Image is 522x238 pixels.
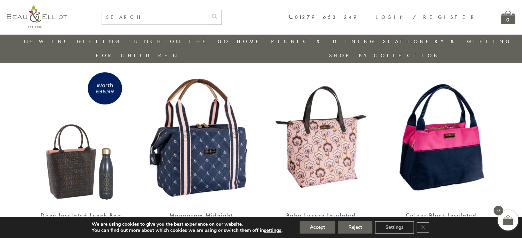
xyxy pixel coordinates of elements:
p: You can find out more about which cookies we are using or switch them off in . [92,227,282,234]
a: Lunch On The Go [128,38,230,45]
button: Reject [338,221,372,234]
img: Boho Luxury Insulated Lunch Bag [268,68,374,205]
input: SEARCH [102,10,208,24]
a: 0 [501,11,515,24]
a: Login / Register [375,14,477,21]
a: For Children [96,52,179,59]
img: Monogram Midnight Convertible Lunch Bag [148,68,254,205]
img: Colour Block Insulated Lunch Bag [388,68,495,205]
span: 0 [494,206,503,215]
a: Shop by collection [329,52,440,59]
a: 01279 653 249 [288,14,358,20]
a: Home [237,38,264,45]
button: Close GDPR Cookie Banner [417,222,429,233]
img: logo [7,5,67,28]
div: Dove Insulated Lunch Bag and Water Bottle [40,212,122,226]
div: Colour Block Insulated Lunch Bag [400,212,483,226]
p: We are using cookies to give you the best experience on our website. [92,221,282,227]
button: settings [264,227,281,234]
button: Settings [375,221,414,234]
img: Dove Insulated Lunch Bag and Water Bottle [28,68,134,205]
a: New in! [24,38,70,45]
a: Picnic & Dining [271,38,376,45]
a: Gifting [77,38,121,45]
button: Accept [300,221,335,234]
a: Stationery & Gifting [383,38,512,45]
div: Boho Luxury Insulated Lunch Bag [280,212,362,226]
div: Monogram Midnight Convertible Insulated Lunch Bag [160,212,242,233]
